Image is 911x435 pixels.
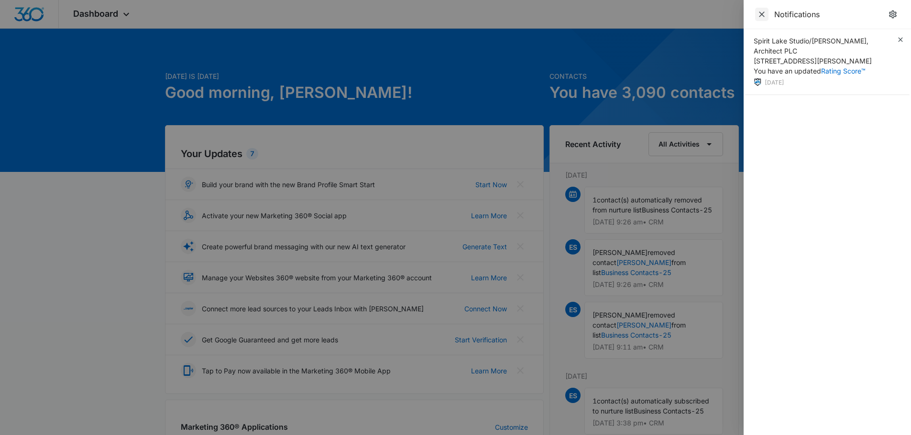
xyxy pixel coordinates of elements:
[774,9,886,20] div: Notifications
[754,37,872,75] span: Spirit Lake Studio/[PERSON_NAME], Architect PLC [STREET_ADDRESS][PERSON_NAME] You have an updated
[821,67,866,75] a: Rating Score™
[886,8,900,21] a: notifications.title
[754,78,897,88] div: [DATE]
[755,8,768,21] button: Close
